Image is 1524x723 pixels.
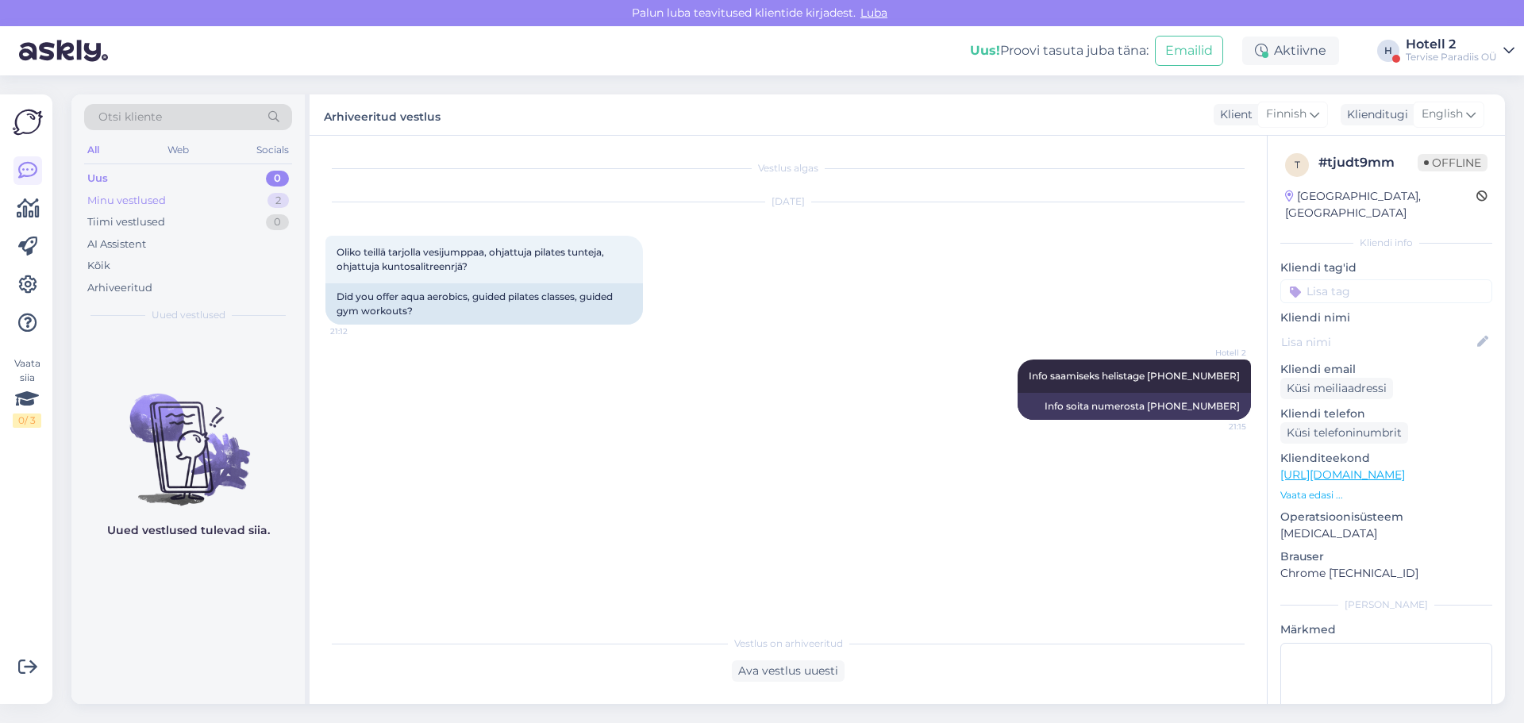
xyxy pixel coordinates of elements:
[1280,236,1492,250] div: Kliendi info
[13,107,43,137] img: Askly Logo
[107,522,270,539] p: Uued vestlused tulevad siia.
[1341,106,1408,123] div: Klienditugi
[1280,565,1492,582] p: Chrome [TECHNICAL_ID]
[1406,38,1497,51] div: Hotell 2
[1280,525,1492,542] p: [MEDICAL_DATA]
[1295,159,1300,171] span: t
[1280,488,1492,502] p: Vaata edasi ...
[1029,370,1240,382] span: Info saamiseks helistage [PHONE_NUMBER]
[266,171,289,187] div: 0
[1155,36,1223,66] button: Emailid
[87,258,110,274] div: Kõik
[1280,621,1492,638] p: Märkmed
[1280,378,1393,399] div: Küsi meiliaadressi
[330,325,390,337] span: 21:12
[1187,421,1246,433] span: 21:15
[1280,467,1405,482] a: [URL][DOMAIN_NAME]
[325,194,1251,209] div: [DATE]
[266,214,289,230] div: 0
[337,246,606,272] span: Oliko teillä tarjolla vesijumppaa, ohjattuja pilates tunteja, ohjattuja kuntosalitreenrjä?
[970,41,1149,60] div: Proovi tasuta juba täna:
[1280,422,1408,444] div: Küsi telefoninumbrit
[87,214,165,230] div: Tiimi vestlused
[1187,347,1246,359] span: Hotell 2
[325,161,1251,175] div: Vestlus algas
[152,308,225,322] span: Uued vestlused
[84,140,102,160] div: All
[1266,106,1307,123] span: Finnish
[253,140,292,160] div: Socials
[1280,361,1492,378] p: Kliendi email
[970,43,1000,58] b: Uus!
[1280,509,1492,525] p: Operatsioonisüsteem
[1377,40,1399,62] div: H
[324,104,441,125] label: Arhiveeritud vestlus
[325,283,643,325] div: Did you offer aqua aerobics, guided pilates classes, guided gym workouts?
[1280,598,1492,612] div: [PERSON_NAME]
[734,636,843,651] span: Vestlus on arhiveeritud
[267,193,289,209] div: 2
[1318,153,1418,172] div: # tjudt9mm
[87,280,152,296] div: Arhiveeritud
[87,171,108,187] div: Uus
[1406,38,1514,63] a: Hotell 2Tervise Paradiis OÜ
[13,413,41,428] div: 0 / 3
[1281,333,1474,351] input: Lisa nimi
[1280,310,1492,326] p: Kliendi nimi
[1280,450,1492,467] p: Klienditeekond
[1285,188,1476,221] div: [GEOGRAPHIC_DATA], [GEOGRAPHIC_DATA]
[164,140,192,160] div: Web
[98,109,162,125] span: Otsi kliente
[1214,106,1253,123] div: Klient
[1422,106,1463,123] span: English
[87,193,166,209] div: Minu vestlused
[1018,393,1251,420] div: Info soita numerosta [PHONE_NUMBER]
[1280,260,1492,276] p: Kliendi tag'id
[71,365,305,508] img: No chats
[87,237,146,252] div: AI Assistent
[1418,154,1487,171] span: Offline
[732,660,845,682] div: Ava vestlus uuesti
[1280,406,1492,422] p: Kliendi telefon
[1280,279,1492,303] input: Lisa tag
[1242,37,1339,65] div: Aktiivne
[1406,51,1497,63] div: Tervise Paradiis OÜ
[13,356,41,428] div: Vaata siia
[1280,548,1492,565] p: Brauser
[856,6,892,20] span: Luba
